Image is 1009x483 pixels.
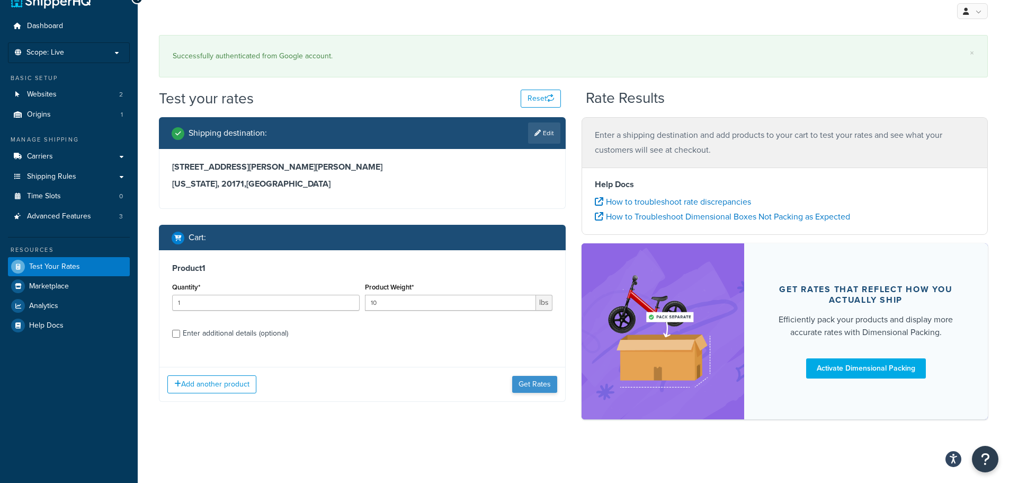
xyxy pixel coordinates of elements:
span: 3 [119,212,123,221]
h3: Product 1 [172,263,552,274]
div: Resources [8,245,130,254]
span: Dashboard [27,22,63,31]
div: Enter additional details (optional) [183,326,288,341]
label: Product Weight* [365,283,414,291]
h2: Shipping destination : [189,128,267,138]
div: Get rates that reflect how you actually ship [770,284,963,305]
input: 0.0 [172,295,360,311]
a: Websites2 [8,85,130,104]
button: Add another product [167,375,256,393]
span: Shipping Rules [27,172,76,181]
input: Enter additional details (optional) [172,330,180,338]
a: Advanced Features3 [8,207,130,226]
li: Advanced Features [8,207,130,226]
span: lbs [536,295,552,311]
span: Help Docs [29,321,64,330]
label: Quantity* [172,283,200,291]
li: Websites [8,85,130,104]
div: Efficiently pack your products and display more accurate rates with Dimensional Packing. [770,313,963,339]
a: How to Troubleshoot Dimensional Boxes Not Packing as Expected [595,210,850,223]
h4: Help Docs [595,178,975,191]
button: Get Rates [512,376,557,393]
li: Origins [8,105,130,125]
a: Carriers [8,147,130,166]
span: Marketplace [29,282,69,291]
a: Time Slots0 [8,187,130,206]
input: 0.00 [365,295,536,311]
a: Origins1 [8,105,130,125]
div: Manage Shipping [8,135,130,144]
span: Advanced Features [27,212,91,221]
span: Carriers [27,152,53,161]
div: Successfully authenticated from Google account. [173,49,974,64]
span: Analytics [29,302,58,311]
span: Time Slots [27,192,61,201]
a: Help Docs [8,316,130,335]
li: Time Slots [8,187,130,206]
a: Edit [528,122,560,144]
span: Origins [27,110,51,119]
a: Shipping Rules [8,167,130,187]
p: Enter a shipping destination and add products to your cart to test your rates and see what your c... [595,128,975,157]
a: Activate Dimensional Packing [806,358,926,379]
img: feature-image-dim-d40ad3071a2b3c8e08177464837368e35600d3c5e73b18a22c1e4bb210dc32ac.png [597,259,728,403]
button: Reset [521,90,561,108]
a: Test Your Rates [8,257,130,276]
h3: [US_STATE], 20171 , [GEOGRAPHIC_DATA] [172,179,552,189]
h2: Rate Results [586,90,665,107]
h3: [STREET_ADDRESS][PERSON_NAME][PERSON_NAME] [172,162,552,172]
h1: Test your rates [159,88,254,109]
span: Test Your Rates [29,262,80,271]
span: Scope: Live [26,48,64,57]
a: Marketplace [8,277,130,296]
a: Analytics [8,296,130,315]
span: Websites [27,90,57,99]
h2: Cart : [189,233,206,242]
div: Basic Setup [8,74,130,83]
a: × [970,49,974,57]
span: 1 [121,110,123,119]
button: Open Resource Center [972,446,998,472]
span: 2 [119,90,123,99]
span: 0 [119,192,123,201]
a: How to troubleshoot rate discrepancies [595,196,751,208]
a: Dashboard [8,16,130,36]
